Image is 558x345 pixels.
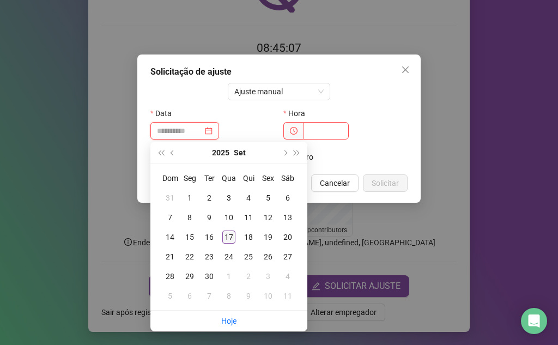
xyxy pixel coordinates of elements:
[160,267,180,286] td: 2025-09-28
[180,168,199,188] th: Seg
[258,188,278,208] td: 2025-09-05
[199,227,219,247] td: 2025-09-16
[183,211,196,224] div: 8
[203,191,216,204] div: 2
[278,247,298,267] td: 2025-09-27
[180,247,199,267] td: 2025-09-22
[203,250,216,263] div: 23
[290,127,298,135] span: clock-circle
[180,286,199,306] td: 2025-10-06
[163,250,177,263] div: 21
[180,208,199,227] td: 2025-09-08
[203,231,216,244] div: 16
[278,142,290,164] button: next-year
[160,208,180,227] td: 2025-09-07
[167,142,179,164] button: prev-year
[239,286,258,306] td: 2025-10-09
[203,270,216,283] div: 30
[320,177,350,189] span: Cancelar
[242,211,255,224] div: 11
[239,168,258,188] th: Qui
[160,168,180,188] th: Dom
[239,267,258,286] td: 2025-10-02
[199,247,219,267] td: 2025-09-23
[199,168,219,188] th: Ter
[222,231,235,244] div: 17
[258,227,278,247] td: 2025-09-19
[219,286,239,306] td: 2025-10-08
[160,286,180,306] td: 2025-10-05
[281,231,294,244] div: 20
[278,168,298,188] th: Sáb
[278,267,298,286] td: 2025-10-04
[262,211,275,224] div: 12
[199,286,219,306] td: 2025-10-07
[239,227,258,247] td: 2025-09-18
[180,188,199,208] td: 2025-09-01
[163,211,177,224] div: 7
[363,174,408,192] button: Solicitar
[262,231,275,244] div: 19
[183,270,196,283] div: 29
[291,142,303,164] button: super-next-year
[163,289,177,302] div: 5
[219,188,239,208] td: 2025-09-03
[311,174,359,192] button: Cancelar
[160,227,180,247] td: 2025-09-14
[258,247,278,267] td: 2025-09-26
[281,270,294,283] div: 4
[160,247,180,267] td: 2025-09-21
[183,250,196,263] div: 22
[160,188,180,208] td: 2025-08-31
[221,317,236,325] a: Hoje
[163,270,177,283] div: 28
[150,65,408,78] div: Solicitação de ajuste
[222,250,235,263] div: 24
[222,270,235,283] div: 1
[242,250,255,263] div: 25
[281,289,294,302] div: 11
[258,168,278,188] th: Sex
[163,231,177,244] div: 14
[219,267,239,286] td: 2025-10-01
[234,142,246,164] button: month panel
[239,247,258,267] td: 2025-09-25
[199,267,219,286] td: 2025-09-30
[262,270,275,283] div: 3
[222,211,235,224] div: 10
[222,289,235,302] div: 8
[203,289,216,302] div: 7
[239,208,258,227] td: 2025-09-11
[242,289,255,302] div: 9
[219,227,239,247] td: 2025-09-17
[180,227,199,247] td: 2025-09-15
[242,270,255,283] div: 2
[203,211,216,224] div: 9
[219,208,239,227] td: 2025-09-10
[239,188,258,208] td: 2025-09-04
[258,286,278,306] td: 2025-10-10
[278,227,298,247] td: 2025-09-20
[183,231,196,244] div: 15
[199,208,219,227] td: 2025-09-09
[262,191,275,204] div: 5
[278,286,298,306] td: 2025-10-11
[521,308,547,334] div: Open Intercom Messenger
[199,188,219,208] td: 2025-09-02
[262,289,275,302] div: 10
[155,142,167,164] button: super-prev-year
[183,289,196,302] div: 6
[401,65,410,74] span: close
[278,188,298,208] td: 2025-09-06
[219,168,239,188] th: Qua
[219,247,239,267] td: 2025-09-24
[242,231,255,244] div: 18
[258,267,278,286] td: 2025-10-03
[212,142,229,164] button: year panel
[163,191,177,204] div: 31
[283,105,312,122] label: Hora
[258,208,278,227] td: 2025-09-12
[180,267,199,286] td: 2025-09-29
[234,83,324,100] span: Ajuste manual
[262,250,275,263] div: 26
